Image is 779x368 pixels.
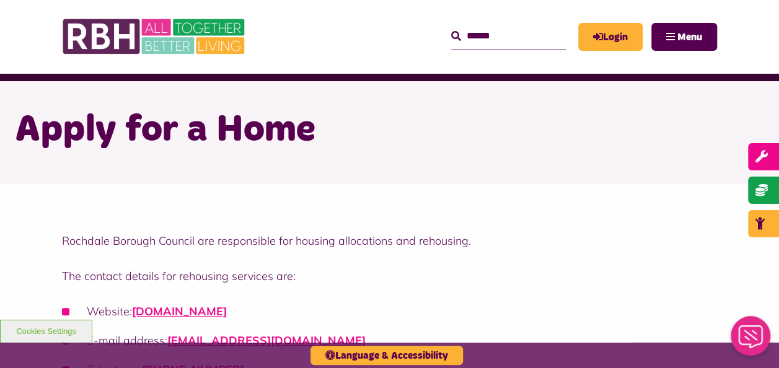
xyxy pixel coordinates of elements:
[62,12,248,61] img: RBH
[310,346,463,365] button: Language & Accessibility
[62,303,717,320] li: Website:
[15,106,765,154] h1: Apply for a Home
[578,23,643,51] a: MyRBH
[677,32,702,42] span: Menu
[62,232,717,249] p: Rochdale Borough Council are responsible for housing allocations and rehousing.
[132,304,227,318] a: [DOMAIN_NAME]
[62,332,717,349] li: E-mail address:
[167,333,366,348] a: [EMAIL_ADDRESS][DOMAIN_NAME]
[62,268,717,284] p: The contact details for rehousing services are:
[651,23,717,51] button: Navigation
[723,312,779,368] iframe: Netcall Web Assistant for live chat
[451,23,566,50] input: Search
